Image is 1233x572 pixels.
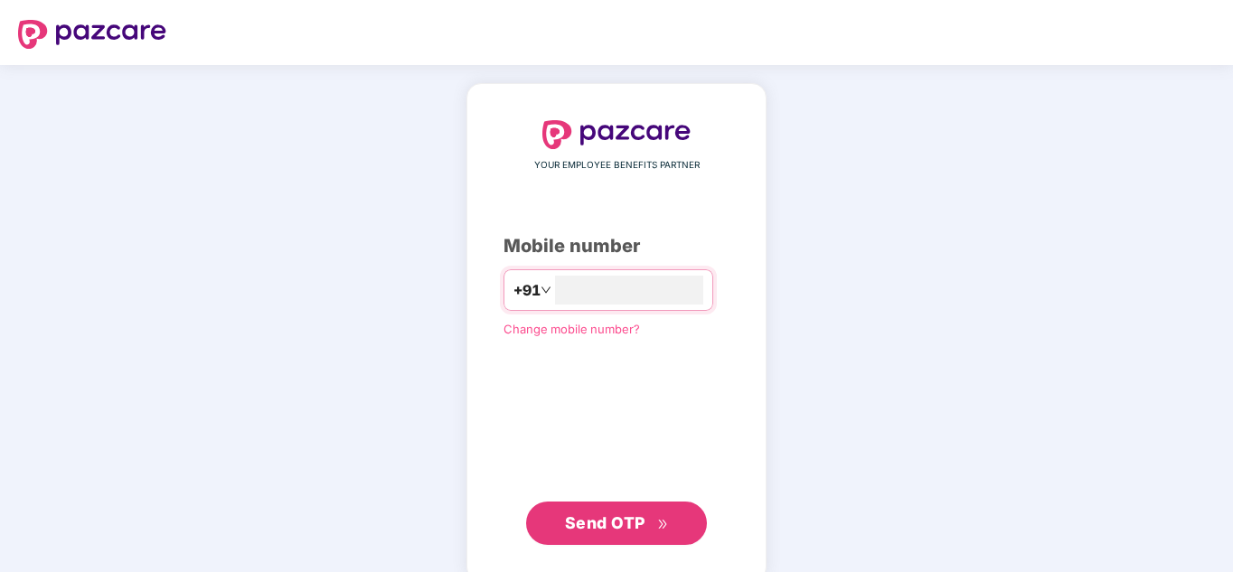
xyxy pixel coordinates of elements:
img: logo [542,120,691,149]
span: YOUR EMPLOYEE BENEFITS PARTNER [534,158,700,173]
a: Change mobile number? [504,322,640,336]
img: logo [18,20,166,49]
span: down [541,285,551,295]
span: Send OTP [565,513,645,532]
span: +91 [513,279,541,302]
div: Mobile number [504,232,729,260]
button: Send OTPdouble-right [526,502,707,545]
span: double-right [657,519,669,530]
